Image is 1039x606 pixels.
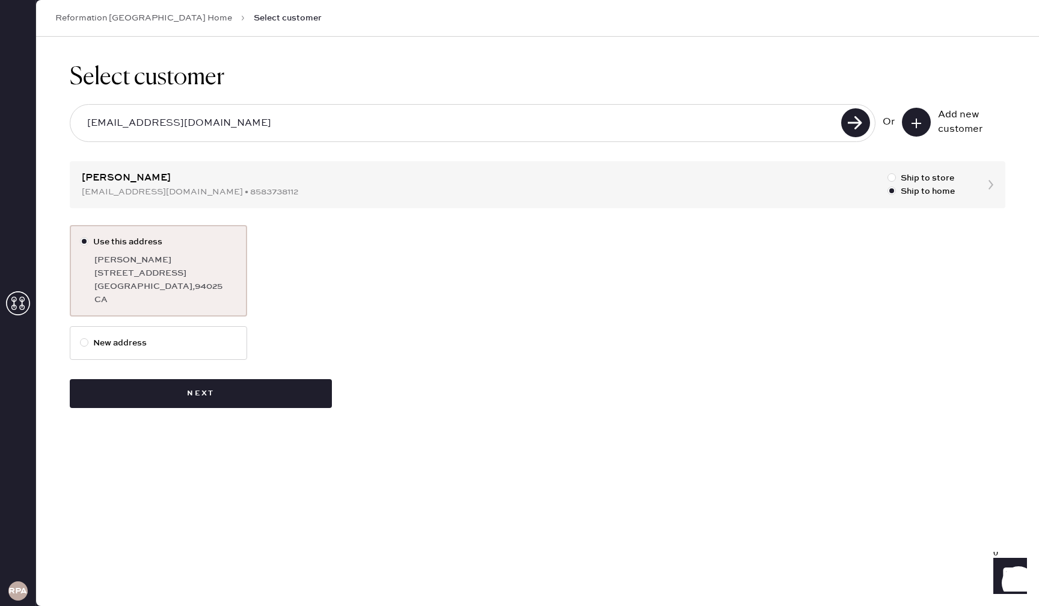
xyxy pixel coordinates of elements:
h3: RPAA [8,587,28,595]
span: Select customer [254,12,322,24]
a: Reformation [GEOGRAPHIC_DATA] Home [55,12,232,24]
div: [GEOGRAPHIC_DATA] , 94025 [94,280,237,293]
div: Add new customer [938,108,998,137]
label: New address [80,336,237,350]
label: Ship to home [887,185,955,198]
input: Search by email or phone number [78,110,838,137]
iframe: Front Chat [982,552,1034,604]
label: Use this address [80,235,237,249]
div: Or [883,115,895,129]
label: Ship to store [887,172,955,185]
div: [PERSON_NAME] [94,253,237,267]
div: [STREET_ADDRESS] [94,267,237,280]
div: CA [94,293,237,306]
button: Next [70,379,332,408]
h1: Select customer [70,63,1005,92]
